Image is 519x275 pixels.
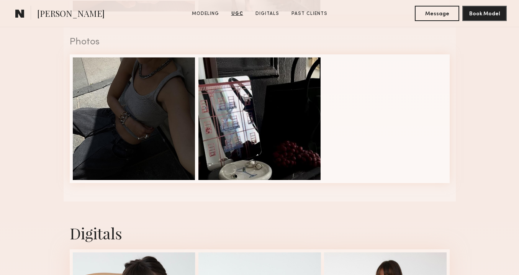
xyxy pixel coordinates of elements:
[415,6,459,21] button: Message
[462,10,507,16] a: Book Model
[462,6,507,21] button: Book Model
[189,10,222,17] a: Modeling
[288,10,331,17] a: Past Clients
[252,10,282,17] a: Digitals
[37,8,105,21] span: [PERSON_NAME]
[70,38,450,47] div: Photos
[228,10,246,17] a: UGC
[70,223,450,243] div: Digitals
